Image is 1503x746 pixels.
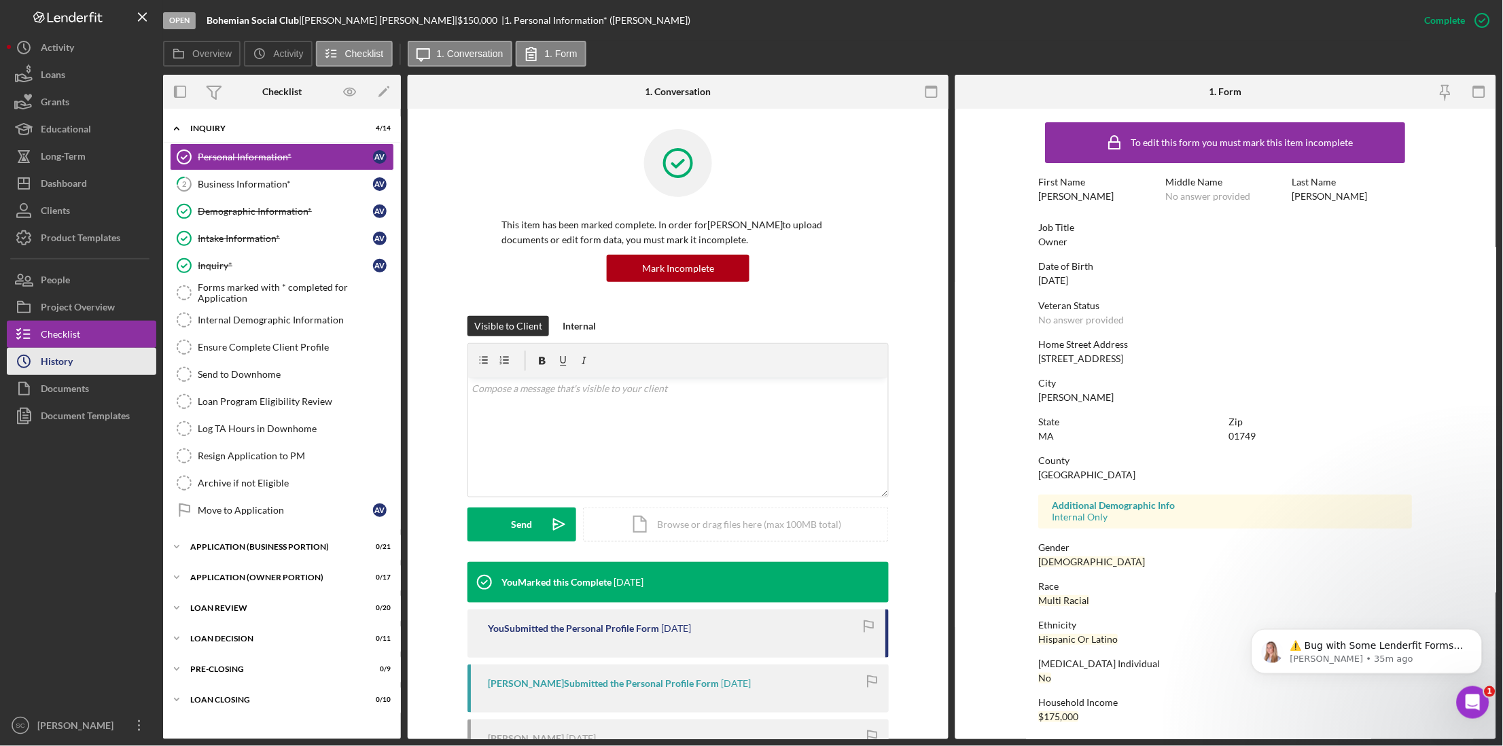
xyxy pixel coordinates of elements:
div: Business Information* [198,179,373,190]
div: A V [373,205,387,218]
div: Owner [1039,236,1068,247]
button: Document Templates [7,402,156,429]
div: [DEMOGRAPHIC_DATA] [1039,556,1146,567]
div: 0 / 10 [366,696,391,704]
div: Forms marked with * completed for Application [198,282,393,304]
button: Checklist [7,321,156,348]
div: Home Street Address [1039,339,1413,350]
iframe: Intercom notifications message [1231,601,1503,709]
div: Gender [1039,542,1413,553]
div: No answer provided [1039,315,1125,325]
a: Project Overview [7,294,156,321]
div: Household Income [1039,697,1413,708]
div: 1. Conversation [645,86,711,97]
a: Personal Information*AV [170,143,394,171]
label: Checklist [345,48,384,59]
div: Ethnicity [1039,620,1413,630]
p: This item has been marked complete. In order for [PERSON_NAME] to upload documents or edit form d... [501,217,855,248]
div: A V [373,503,387,517]
div: Document Templates [41,402,130,433]
div: 1. Form [1209,86,1242,97]
div: [STREET_ADDRESS] [1039,353,1124,364]
a: Inquiry*AV [170,252,394,279]
div: [PERSON_NAME] [34,712,122,743]
div: [PERSON_NAME] [1039,392,1114,403]
div: 0 / 17 [366,573,391,582]
div: Intake Information* [198,233,373,244]
a: Send to Downhome [170,361,394,388]
div: Checklist [262,86,302,97]
div: Demographic Information* [198,206,373,217]
div: Long-Term [41,143,86,173]
button: SC[PERSON_NAME] [7,712,156,739]
div: Hispanic Or Latino [1039,634,1118,645]
div: Visible to Client [474,316,542,336]
b: Bohemian Social Club [207,14,299,26]
div: You Submitted the Personal Profile Form [488,623,659,634]
button: Dashboard [7,170,156,197]
iframe: Intercom live chat [1457,686,1489,719]
button: Documents [7,375,156,402]
div: Race [1039,581,1413,592]
button: Clients [7,197,156,224]
div: 0 / 21 [366,543,391,551]
div: LOAN REVIEW [190,604,357,612]
button: Activity [7,34,156,61]
div: 0 / 20 [366,604,391,612]
div: [DATE] [1039,275,1069,286]
div: Complete [1425,7,1466,34]
div: Veteran Status [1039,300,1413,311]
div: History [41,348,73,378]
div: [PERSON_NAME] [1292,191,1368,202]
div: $175,000 [1039,711,1079,722]
tspan: 2 [182,179,186,188]
div: 0 / 9 [366,665,391,673]
div: You Marked this Complete [501,577,612,588]
time: 2025-08-22 04:52 [721,678,751,689]
div: Grants [41,88,69,119]
div: A V [373,259,387,272]
a: Internal Demographic Information [170,306,394,334]
div: [PERSON_NAME] Submitted the Personal Profile Form [488,678,719,689]
div: Last Name [1292,177,1413,188]
time: 2025-08-22 04:50 [566,733,596,744]
div: LOAN CLOSING [190,696,357,704]
div: | 1. Personal Information* ([PERSON_NAME]) [501,15,690,26]
div: First Name [1039,177,1159,188]
a: Educational [7,116,156,143]
button: Checklist [316,41,393,67]
div: Resign Application to PM [198,450,393,461]
a: 2Business Information*AV [170,171,394,198]
button: Send [467,508,576,541]
div: Ensure Complete Client Profile [198,342,393,353]
div: 0 / 11 [366,635,391,643]
a: Loan Program Eligibility Review [170,388,394,415]
div: 4 / 14 [366,124,391,132]
a: Forms marked with * completed for Application [170,279,394,306]
button: History [7,348,156,375]
button: People [7,266,156,294]
button: Grants [7,88,156,116]
div: Inquiry* [198,260,373,271]
div: Mark Incomplete [642,255,714,282]
div: Log TA Hours in Downhome [198,423,393,434]
div: Open [163,12,196,29]
div: Job Title [1039,222,1413,233]
div: Date of Birth [1039,261,1413,272]
div: [MEDICAL_DATA] Individual [1039,658,1413,669]
div: Send to Downhome [198,369,393,380]
button: Internal [556,316,603,336]
time: 2025-08-29 18:39 [614,577,643,588]
div: No [1039,673,1052,683]
a: Log TA Hours in Downhome [170,415,394,442]
div: A V [373,177,387,191]
div: Clients [41,197,70,228]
